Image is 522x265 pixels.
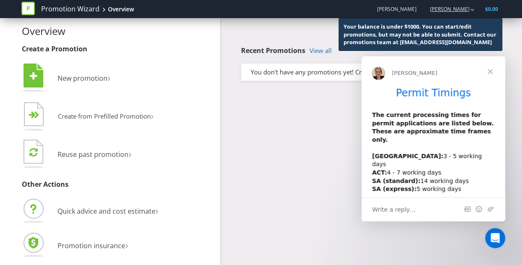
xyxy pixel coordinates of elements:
span: › [108,70,110,84]
span: › [151,109,154,122]
tspan:  [30,72,37,81]
button: Create from Prefilled Promotion› [22,100,154,134]
span: New promotion [58,74,108,83]
a: [PERSON_NAME] [421,5,469,13]
a: Quick advice and cost estimate› [22,207,158,216]
span: › [155,203,158,217]
a: Promotion Wizard [41,4,100,14]
iframe: Intercom live chat message [362,56,505,221]
a: View all [310,47,332,54]
span: › [125,238,128,252]
span: [PERSON_NAME] [377,5,416,13]
h2: Overview [22,26,214,37]
tspan:  [29,147,38,157]
span: Create from Prefilled Promotion [58,112,151,120]
span: › [129,146,131,160]
span: Reuse past promotion [58,150,129,159]
iframe: Intercom live chat [485,228,505,248]
div: You don't have any promotions yet! Create one now using the icons on the left. [244,68,497,77]
tspan:  [34,111,39,119]
span: $0.00 [485,5,498,13]
span: Your balance is under $1000. You can start/edit promotions, but may not be able to submit. Contac... [343,23,496,46]
h3: Other Actions [22,181,214,188]
div: Overview [108,5,134,13]
h3: Create a Promotion [22,45,214,53]
a: Promotion insurance› [22,241,128,250]
span: Recent Promotions [241,46,305,55]
span: Promotion insurance [58,241,125,250]
span: Quick advice and cost estimate [58,207,155,216]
